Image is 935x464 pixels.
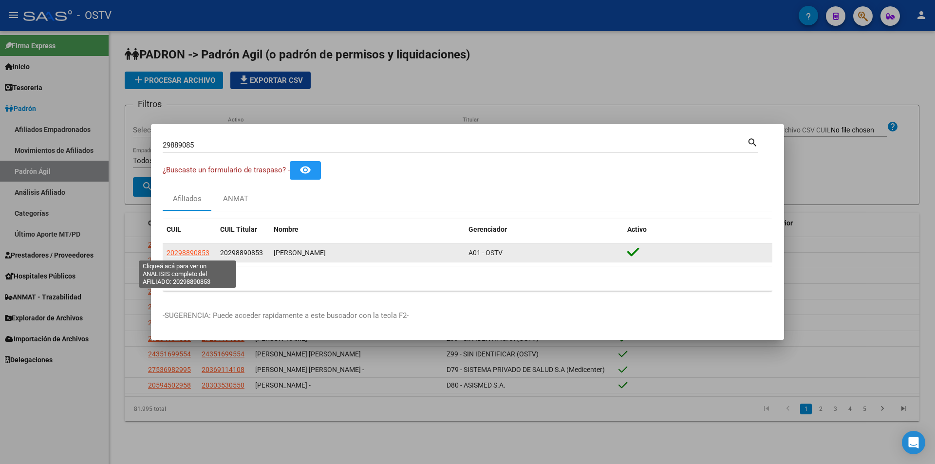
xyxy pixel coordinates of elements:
mat-icon: search [747,136,758,148]
span: A01 - OSTV [468,249,503,257]
datatable-header-cell: Gerenciador [465,219,623,240]
span: ¿Buscaste un formulario de traspaso? - [163,166,290,174]
div: 1 total [163,266,772,291]
span: Gerenciador [468,225,507,233]
span: Activo [627,225,647,233]
datatable-header-cell: CUIL Titular [216,219,270,240]
span: 20298890853 [167,249,209,257]
datatable-header-cell: Nombre [270,219,465,240]
div: ANMAT [223,193,248,204]
span: CUIL Titular [220,225,257,233]
div: Open Intercom Messenger [902,431,925,454]
span: Nombre [274,225,299,233]
div: Afiliados [173,193,202,204]
span: 20298890853 [220,249,263,257]
datatable-header-cell: Activo [623,219,772,240]
mat-icon: remove_red_eye [299,164,311,176]
datatable-header-cell: CUIL [163,219,216,240]
span: CUIL [167,225,181,233]
p: -SUGERENCIA: Puede acceder rapidamente a este buscador con la tecla F2- [163,310,772,321]
div: [PERSON_NAME] [274,247,461,259]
